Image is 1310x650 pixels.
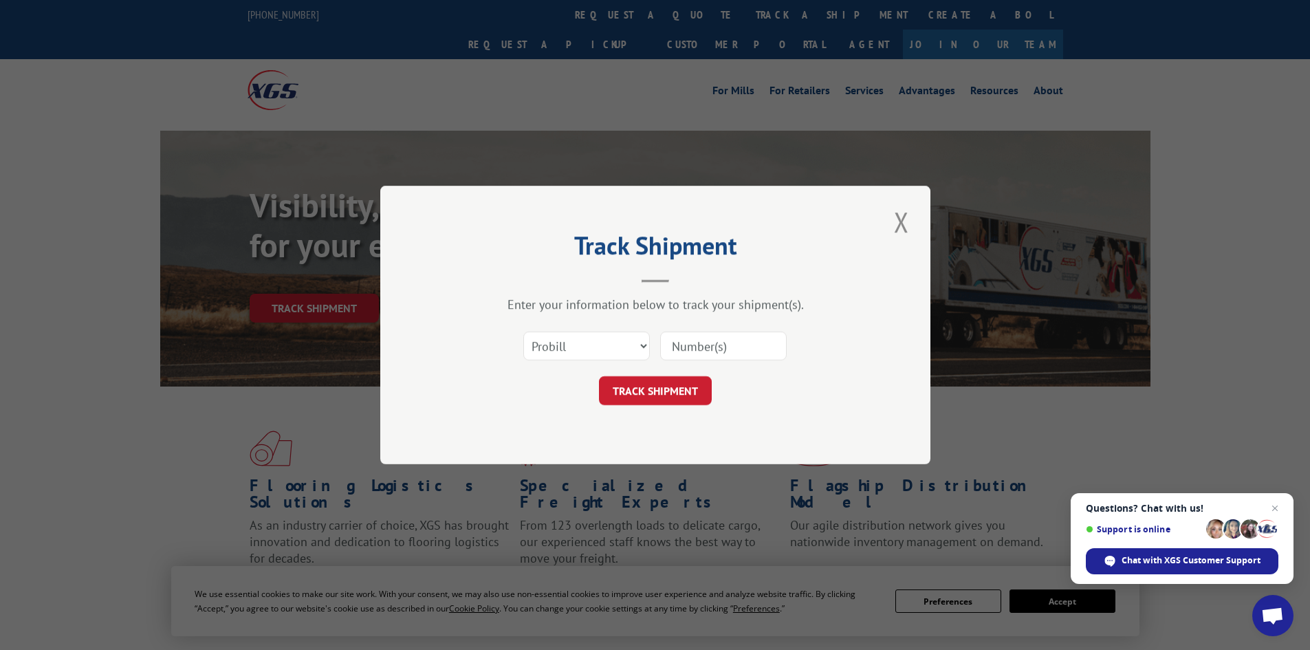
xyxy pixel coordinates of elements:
[599,376,712,405] button: TRACK SHIPMENT
[1086,503,1278,514] span: Questions? Chat with us!
[449,296,862,312] div: Enter your information below to track your shipment(s).
[449,236,862,262] h2: Track Shipment
[1122,554,1260,567] span: Chat with XGS Customer Support
[890,203,913,241] button: Close modal
[1252,595,1293,636] a: Open chat
[1086,548,1278,574] span: Chat with XGS Customer Support
[660,332,787,360] input: Number(s)
[1086,524,1201,534] span: Support is online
